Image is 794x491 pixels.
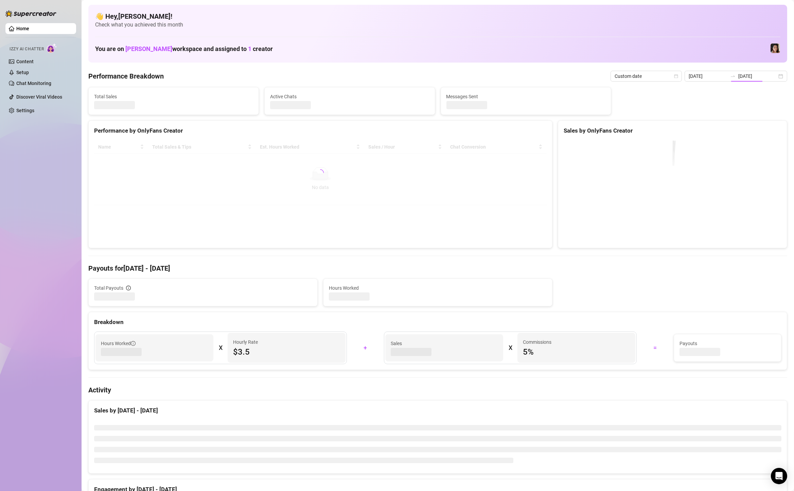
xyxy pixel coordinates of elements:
[16,26,29,31] a: Home
[248,45,251,52] span: 1
[689,72,727,80] input: Start date
[771,44,780,53] img: Luna
[94,126,547,135] div: Performance by OnlyFans Creator
[125,45,172,52] span: [PERSON_NAME]
[730,73,736,79] span: to
[771,468,787,484] div: Open Intercom Messenger
[88,385,787,395] h4: Activity
[391,340,498,347] span: Sales
[16,70,29,75] a: Setup
[738,72,777,80] input: End date
[95,45,273,53] h1: You are on workspace and assigned to creator
[615,71,678,81] span: Custom date
[101,340,136,347] span: Hours Worked
[95,21,780,29] span: Check what you achieved this month
[126,286,131,290] span: info-circle
[131,341,136,346] span: info-circle
[16,94,62,100] a: Discover Viral Videos
[94,318,781,327] div: Breakdown
[94,406,781,415] div: Sales by [DATE] - [DATE]
[47,43,57,53] img: AI Chatter
[351,342,380,353] div: +
[94,284,123,292] span: Total Payouts
[446,93,605,100] span: Messages Sent
[88,71,164,81] h4: Performance Breakdown
[317,169,324,176] span: loading
[523,346,630,357] span: 5 %
[233,338,258,346] article: Hourly Rate
[5,10,56,17] img: logo-BBDzfeDw.svg
[10,46,44,52] span: Izzy AI Chatter
[95,12,780,21] h4: 👋 Hey, [PERSON_NAME] !
[219,342,222,353] div: X
[94,93,253,100] span: Total Sales
[680,340,776,347] span: Payouts
[523,338,551,346] article: Commissions
[564,126,781,135] div: Sales by OnlyFans Creator
[641,342,670,353] div: =
[88,264,787,273] h4: Payouts for [DATE] - [DATE]
[16,59,34,64] a: Content
[509,342,512,353] div: X
[16,81,51,86] a: Chat Monitoring
[270,93,429,100] span: Active Chats
[329,284,547,292] span: Hours Worked
[16,108,34,113] a: Settings
[233,346,340,357] span: $3.5
[674,74,678,78] span: calendar
[730,73,736,79] span: swap-right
